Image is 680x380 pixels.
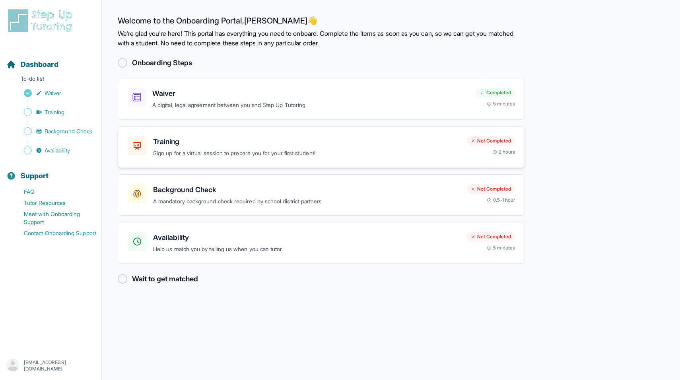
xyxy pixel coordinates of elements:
[118,222,525,264] a: AvailabilityHelp us match you by telling us when you can tutor.Not Completed5 minutes
[153,149,460,158] p: Sign up for a virtual session to prepare you for your first student!
[3,75,98,86] p: To-do list
[153,197,460,206] p: A mandatory background check required by school district partners
[6,59,58,70] a: Dashboard
[6,8,77,33] img: logo
[476,88,515,97] div: Completed
[6,197,101,209] a: Tutor Resources
[118,29,525,48] p: We're glad you're here! This portal has everything you need to onboard. Complete the items as soo...
[6,126,101,137] a: Background Check
[153,245,460,254] p: Help us match you by telling us when you can tutor.
[6,107,101,118] a: Training
[45,108,65,116] span: Training
[45,127,92,135] span: Background Check
[6,209,101,228] a: Meet with Onboarding Support
[21,59,58,70] span: Dashboard
[45,146,70,154] span: Availability
[118,78,525,120] a: WaiverA digital, legal agreement between you and Step Up TutoringCompleted5 minutes
[152,101,470,110] p: A digital, legal agreement between you and Step Up Tutoring
[467,184,515,194] div: Not Completed
[6,359,95,373] button: [EMAIL_ADDRESS][DOMAIN_NAME]
[6,88,101,99] a: Waiver
[3,158,98,185] button: Support
[132,273,198,285] h2: Wait to get matched
[45,89,61,97] span: Waiver
[6,228,101,239] a: Contact Onboarding Support
[487,245,515,251] div: 5 minutes
[487,197,515,203] div: 0.5-1 hour
[487,101,515,107] div: 5 minutes
[152,88,470,99] h3: Waiver
[118,174,525,216] a: Background CheckA mandatory background check required by school district partnersNot Completed0.5...
[118,16,525,29] h2: Welcome to the Onboarding Portal, [PERSON_NAME] 👋
[118,126,525,168] a: TrainingSign up for a virtual session to prepare you for your first student!Not Completed2 hours
[21,170,49,181] span: Support
[6,186,101,197] a: FAQ
[153,136,460,147] h3: Training
[24,359,95,372] p: [EMAIL_ADDRESS][DOMAIN_NAME]
[153,232,460,243] h3: Availability
[467,136,515,146] div: Not Completed
[132,57,192,68] h2: Onboarding Steps
[492,149,515,155] div: 2 hours
[6,145,101,156] a: Availability
[153,184,460,195] h3: Background Check
[3,46,98,73] button: Dashboard
[467,232,515,242] div: Not Completed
